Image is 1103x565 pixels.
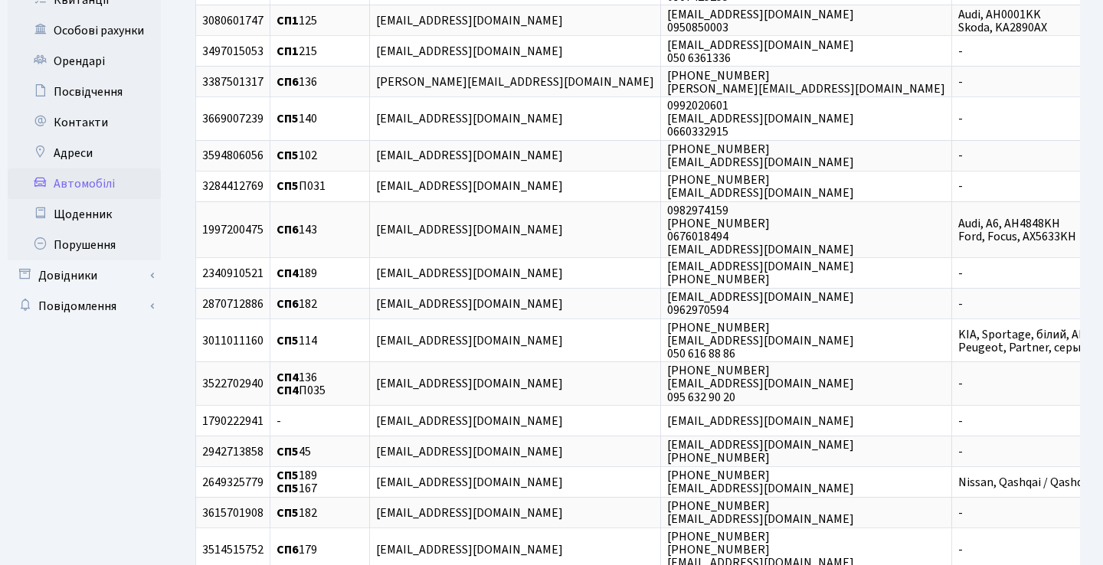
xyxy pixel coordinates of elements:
[958,43,963,60] span: -
[376,178,563,195] span: [EMAIL_ADDRESS][DOMAIN_NAME]
[667,171,854,201] span: [PHONE_NUMBER] [EMAIL_ADDRESS][DOMAIN_NAME]
[277,505,317,521] span: 182
[277,541,299,558] b: СП6
[376,43,563,60] span: [EMAIL_ADDRESS][DOMAIN_NAME]
[667,289,854,318] span: [EMAIL_ADDRESS][DOMAIN_NAME] 0962970594
[8,168,161,199] a: Автомобілі
[8,138,161,168] a: Адреси
[958,413,963,429] span: -
[202,43,263,60] span: 3497015053
[277,148,299,165] b: СП5
[202,541,263,558] span: 3514515752
[277,265,317,282] span: 189
[277,265,299,282] b: СП4
[667,141,854,171] span: [PHONE_NUMBER] [EMAIL_ADDRESS][DOMAIN_NAME]
[958,178,963,195] span: -
[376,541,563,558] span: [EMAIL_ADDRESS][DOMAIN_NAME]
[667,37,854,67] span: [EMAIL_ADDRESS][DOMAIN_NAME] 050 6361336
[8,230,161,260] a: Порушення
[277,73,317,90] span: 136
[667,467,854,497] span: [PHONE_NUMBER] [EMAIL_ADDRESS][DOMAIN_NAME]
[202,474,263,491] span: 2649325779
[958,443,963,460] span: -
[277,178,299,195] b: СП5
[958,6,1047,36] span: Audi, AH0001KK Skoda, KA2890AX
[202,413,263,429] span: 1790222941
[202,178,263,195] span: 3284412769
[277,221,299,238] b: СП6
[376,12,563,29] span: [EMAIL_ADDRESS][DOMAIN_NAME]
[277,467,299,484] b: СП5
[202,332,263,349] span: 3011011160
[277,43,317,60] span: 215
[376,376,563,393] span: [EMAIL_ADDRESS][DOMAIN_NAME]
[667,413,854,429] span: [EMAIL_ADDRESS][DOMAIN_NAME]
[277,43,299,60] b: СП1
[277,480,299,497] b: СП5
[277,296,299,312] b: СП6
[277,413,281,429] span: -
[202,110,263,127] span: 3669007239
[958,541,963,558] span: -
[8,107,161,138] a: Контакти
[376,443,563,460] span: [EMAIL_ADDRESS][DOMAIN_NAME]
[8,260,161,291] a: Довідники
[277,332,317,349] span: 114
[667,202,854,258] span: 0982974159 [PHONE_NUMBER] 0676018494 [EMAIL_ADDRESS][DOMAIN_NAME]
[8,77,161,107] a: Посвідчення
[376,332,563,349] span: [EMAIL_ADDRESS][DOMAIN_NAME]
[376,505,563,521] span: [EMAIL_ADDRESS][DOMAIN_NAME]
[202,376,263,393] span: 3522702940
[958,296,963,312] span: -
[667,362,854,405] span: [PHONE_NUMBER] [EMAIL_ADDRESS][DOMAIN_NAME] 095 632 90 20
[277,73,299,90] b: СП6
[277,110,299,127] b: СП5
[277,296,317,312] span: 182
[202,12,263,29] span: 3080601747
[376,221,563,238] span: [EMAIL_ADDRESS][DOMAIN_NAME]
[8,291,161,322] a: Повідомлення
[202,443,263,460] span: 2942713858
[667,6,854,36] span: [EMAIL_ADDRESS][DOMAIN_NAME] 0950850003
[277,178,326,195] span: П031
[376,413,563,429] span: [EMAIL_ADDRESS][DOMAIN_NAME]
[376,148,563,165] span: [EMAIL_ADDRESS][DOMAIN_NAME]
[202,73,263,90] span: 3387501317
[958,265,963,282] span: -
[277,12,299,29] b: СП1
[376,474,563,491] span: [EMAIL_ADDRESS][DOMAIN_NAME]
[958,148,963,165] span: -
[958,505,963,521] span: -
[667,67,945,97] span: [PHONE_NUMBER] [PERSON_NAME][EMAIL_ADDRESS][DOMAIN_NAME]
[202,148,263,165] span: 3594806056
[667,498,854,527] span: [PHONE_NUMBER] [EMAIL_ADDRESS][DOMAIN_NAME]
[958,73,963,90] span: -
[277,110,317,127] span: 140
[376,110,563,127] span: [EMAIL_ADDRESS][DOMAIN_NAME]
[277,443,311,460] span: 45
[277,332,299,349] b: СП5
[202,221,263,238] span: 1997200475
[277,505,299,521] b: СП5
[277,369,299,386] b: СП4
[202,296,263,312] span: 2870712886
[667,258,854,288] span: [EMAIL_ADDRESS][DOMAIN_NAME] [PHONE_NUMBER]
[8,199,161,230] a: Щоденник
[958,110,963,127] span: -
[958,376,963,393] span: -
[277,12,317,29] span: 125
[667,319,854,362] span: [PHONE_NUMBER] [EMAIL_ADDRESS][DOMAIN_NAME] 050 616 88 86
[277,541,317,558] span: 179
[202,505,263,521] span: 3615701908
[376,296,563,312] span: [EMAIL_ADDRESS][DOMAIN_NAME]
[277,369,326,399] span: 136 П035
[8,15,161,46] a: Особові рахунки
[277,148,317,165] span: 102
[277,467,317,497] span: 189 167
[667,97,854,140] span: 0992020601 [EMAIL_ADDRESS][DOMAIN_NAME] 0660332915
[8,46,161,77] a: Орендарі
[277,221,317,238] span: 143
[202,265,263,282] span: 2340910521
[376,265,563,282] span: [EMAIL_ADDRESS][DOMAIN_NAME]
[277,382,299,399] b: СП4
